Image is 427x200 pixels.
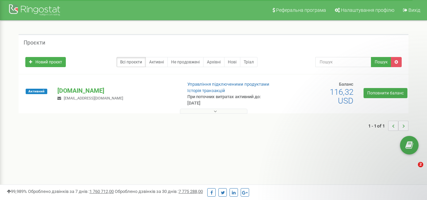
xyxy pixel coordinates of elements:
[24,40,45,46] h5: Проєкти
[187,94,274,106] p: При поточних витратах активний до: [DATE]
[167,57,204,67] a: Не продовжені
[240,57,258,67] a: Тріал
[418,162,423,167] span: 2
[276,7,326,13] span: Реферальна програма
[330,87,353,106] span: 116,32 USD
[64,96,123,101] span: [EMAIL_ADDRESS][DOMAIN_NAME]
[404,162,420,178] iframe: Intercom live chat
[187,82,269,87] a: Управління підключеними продуктами
[145,57,168,67] a: Активні
[25,57,66,67] a: Новий проєкт
[203,57,224,67] a: Архівні
[315,57,371,67] input: Пошук
[187,88,225,93] a: Історія транзакцій
[26,89,47,94] span: Активний
[408,7,420,13] span: Вихід
[89,189,114,194] u: 1 760 712,00
[28,189,114,194] span: Оброблено дзвінків за 7 днів :
[116,57,146,67] a: Всі проєкти
[364,88,407,98] a: Поповнити баланс
[341,7,394,13] span: Налаштування профілю
[7,189,27,194] span: 99,989%
[179,189,203,194] u: 7 775 288,00
[368,114,408,138] nav: ...
[57,86,176,95] p: [DOMAIN_NAME]
[371,57,391,67] button: Пошук
[339,82,353,87] span: Баланс
[115,189,203,194] span: Оброблено дзвінків за 30 днів :
[224,57,240,67] a: Нові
